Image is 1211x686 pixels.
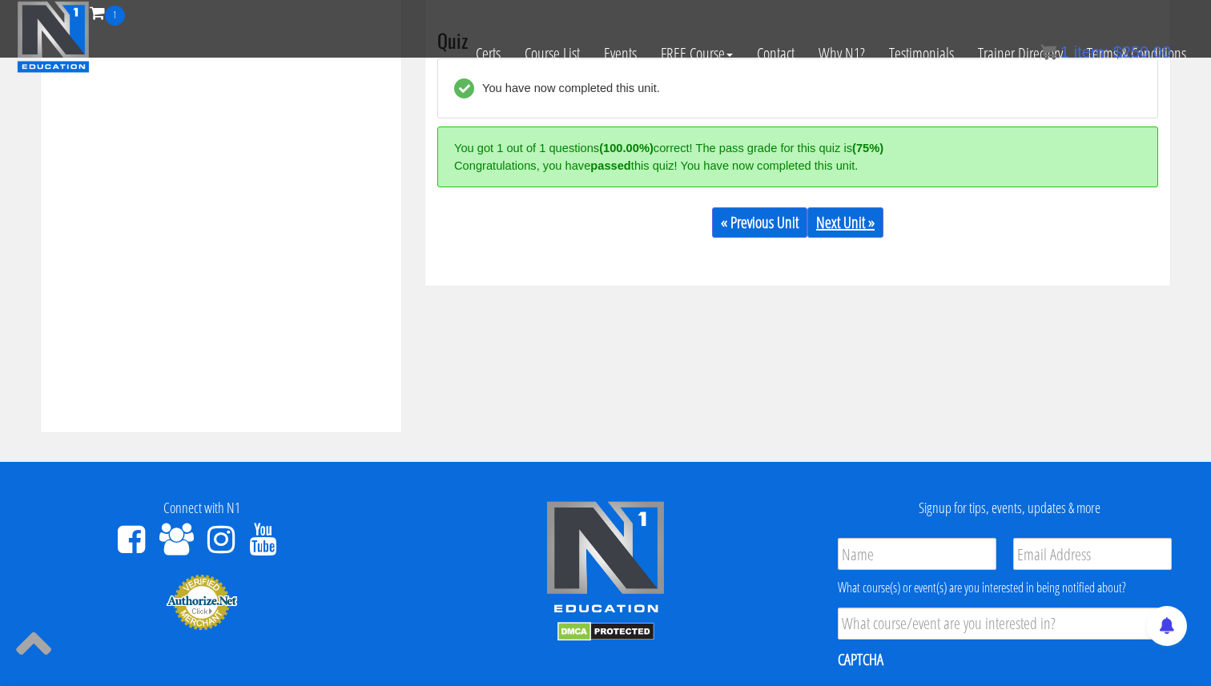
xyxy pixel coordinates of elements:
[1040,43,1171,61] a: 1 item: $250.00
[545,500,666,619] img: n1-edu-logo
[1113,43,1171,61] bdi: 250.00
[1013,538,1172,570] input: Email Address
[592,26,649,82] a: Events
[557,622,654,641] img: DMCA.com Protection Status
[1075,26,1198,82] a: Terms & Conditions
[1040,44,1056,60] img: icon11.png
[838,608,1172,640] input: What course/event are you interested in?
[807,207,883,238] a: Next Unit »
[1113,43,1122,61] span: $
[513,26,592,82] a: Course List
[649,26,745,82] a: FREE Course
[454,157,1133,175] div: Congratulations, you have this quiz! You have now completed this unit.
[1074,43,1108,61] span: item:
[745,26,807,82] a: Contact
[464,26,513,82] a: Certs
[474,78,660,98] div: You have now completed this unit.
[838,538,996,570] input: Name
[599,142,654,154] strong: (100.00%)
[166,573,238,631] img: Authorize.Net Merchant - Click to Verify
[852,142,883,154] strong: (75%)
[712,207,807,238] a: « Previous Unit
[90,2,125,23] a: 1
[17,1,90,73] img: n1-education
[819,500,1199,516] h4: Signup for tips, events, updates & more
[807,26,877,82] a: Why N1?
[12,500,392,516] h4: Connect with N1
[877,26,966,82] a: Testimonials
[1060,43,1069,61] span: 1
[454,139,1133,157] div: You got 1 out of 1 questions correct! The pass grade for this quiz is
[590,159,631,172] strong: passed
[105,6,125,26] span: 1
[838,578,1172,597] div: What course(s) or event(s) are you interested in being notified about?
[838,649,883,670] label: CAPTCHA
[966,26,1075,82] a: Trainer Directory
